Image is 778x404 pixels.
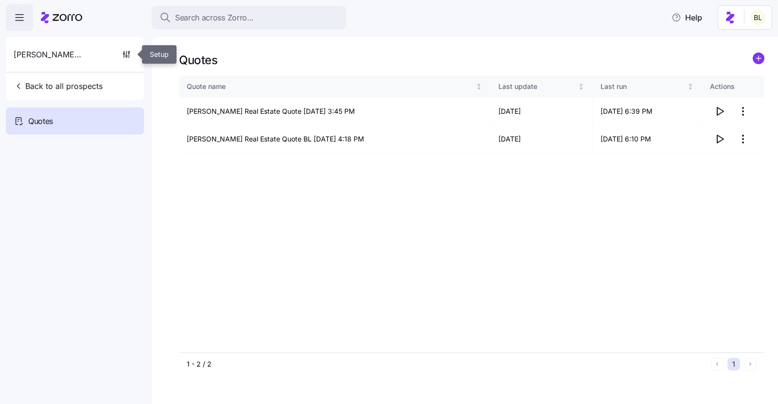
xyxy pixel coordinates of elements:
[179,125,491,153] td: [PERSON_NAME] Real Estate Quote BL [DATE] 4:18 PM
[710,81,757,92] div: Actions
[687,83,694,90] div: Not sorted
[753,53,764,68] a: add icon
[491,75,593,98] th: Last updateNot sorted
[744,358,757,370] button: Next page
[593,98,702,125] td: [DATE] 6:39 PM
[152,6,346,29] button: Search across Zorro...
[578,83,584,90] div: Not sorted
[593,125,702,153] td: [DATE] 6:10 PM
[179,53,217,68] h1: Quotes
[491,98,593,125] td: [DATE]
[187,81,474,92] div: Quote name
[14,49,84,61] span: [PERSON_NAME] Real Estate
[491,125,593,153] td: [DATE]
[711,358,724,370] button: Previous page
[593,75,702,98] th: Last runNot sorted
[727,358,740,370] button: 1
[6,107,144,135] a: Quotes
[750,10,766,25] img: 2fabda6663eee7a9d0b710c60bc473af
[179,98,491,125] td: [PERSON_NAME] Real Estate Quote [DATE] 3:45 PM
[753,53,764,64] svg: add icon
[179,75,491,98] th: Quote nameNot sorted
[28,115,53,127] span: Quotes
[175,12,254,24] span: Search across Zorro...
[672,12,702,23] span: Help
[187,359,707,369] div: 1 - 2 / 2
[498,81,576,92] div: Last update
[664,8,710,27] button: Help
[10,76,106,96] button: Back to all prospects
[476,83,482,90] div: Not sorted
[601,81,686,92] div: Last run
[14,80,103,92] span: Back to all prospects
